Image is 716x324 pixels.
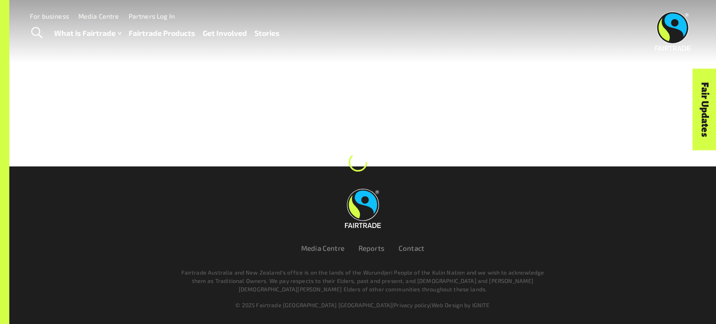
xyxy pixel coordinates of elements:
img: Fairtrade Australia New Zealand logo [345,189,381,228]
a: Toggle Search [25,21,48,45]
a: Stories [255,27,280,40]
a: Privacy policy [393,302,430,308]
a: Reports [358,244,385,252]
a: Media Centre [78,12,119,20]
div: | | [82,301,643,309]
img: Fairtrade Australia New Zealand logo [655,12,691,51]
a: Get Involved [203,27,247,40]
a: Contact [399,244,424,252]
span: © 2025 Fairtrade [GEOGRAPHIC_DATA] [GEOGRAPHIC_DATA] [235,302,392,308]
a: What is Fairtrade [54,27,121,40]
a: Partners Log In [129,12,175,20]
a: Fairtrade Products [129,27,195,40]
p: Fairtrade Australia and New Zealand’s office is on the lands of the Wurundjeri People of the Kuli... [177,268,548,293]
a: For business [30,12,69,20]
a: Media Centre [301,244,344,252]
a: Web Design by IGNITE [432,302,490,308]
